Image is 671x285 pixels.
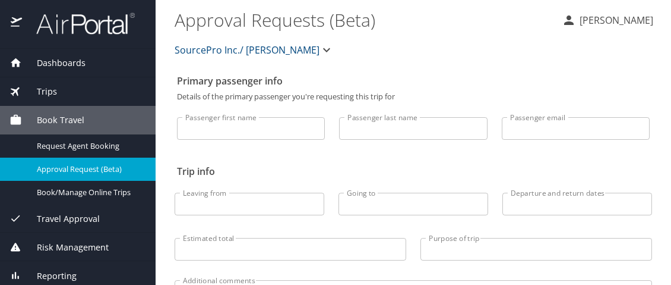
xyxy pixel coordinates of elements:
[23,12,135,35] img: airportal-logo.png
[37,164,141,175] span: Approval Request (Beta)
[177,71,650,90] h2: Primary passenger info
[576,13,653,27] p: [PERSON_NAME]
[177,93,650,101] p: Details of the primary passenger you're requesting this trip for
[557,10,658,31] button: [PERSON_NAME]
[177,162,650,181] h2: Trip info
[170,38,338,62] button: SourcePro Inc./ [PERSON_NAME]
[22,85,57,98] span: Trips
[11,12,23,35] img: icon-airportal.png
[22,114,84,127] span: Book Travel
[22,57,86,70] span: Dashboards
[175,42,319,58] span: SourcePro Inc./ [PERSON_NAME]
[22,212,100,226] span: Travel Approval
[22,241,109,254] span: Risk Management
[22,270,77,283] span: Reporting
[37,140,141,152] span: Request Agent Booking
[175,1,552,38] h1: Approval Requests (Beta)
[37,187,141,198] span: Book/Manage Online Trips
